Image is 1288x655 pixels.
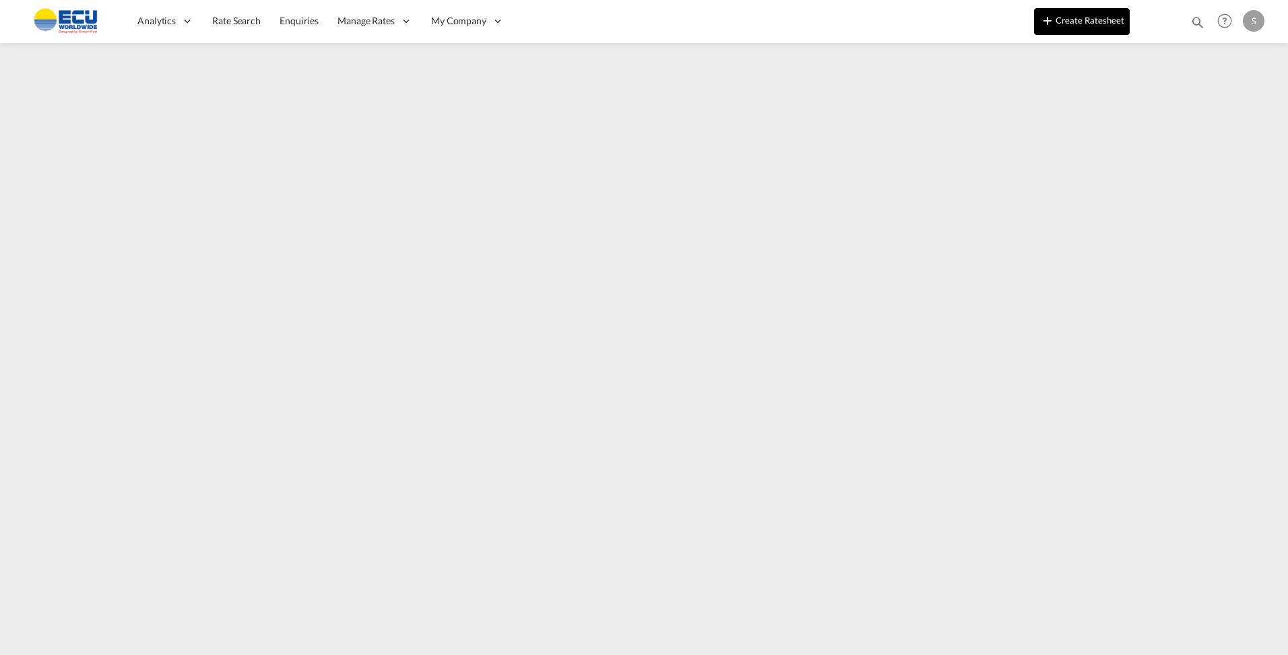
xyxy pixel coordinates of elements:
md-icon: icon-plus 400-fg [1039,12,1056,28]
md-icon: icon-magnify [1190,15,1205,30]
span: Manage Rates [337,14,395,28]
span: Analytics [137,14,176,28]
img: 6cccb1402a9411edb762cf9624ab9cda.png [20,6,111,36]
div: S [1243,10,1264,32]
button: icon-plus 400-fgCreate Ratesheet [1034,8,1130,35]
div: Help [1213,9,1243,34]
span: Help [1213,9,1236,32]
span: Enquiries [280,15,319,26]
div: icon-magnify [1190,15,1205,35]
span: Rate Search [212,15,261,26]
span: My Company [431,14,486,28]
